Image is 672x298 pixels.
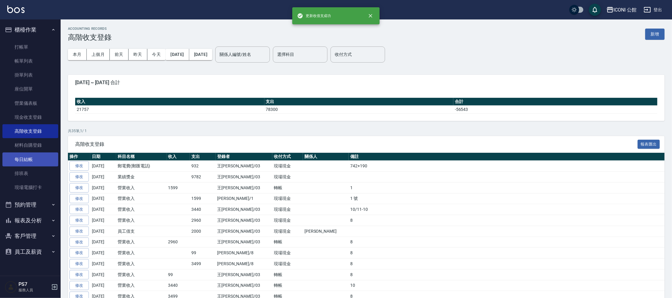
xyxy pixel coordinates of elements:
[272,153,303,161] th: 收付方式
[272,172,303,183] td: 現場現金
[272,280,303,291] td: 轉帳
[68,27,112,31] h2: ACCOUNTING RECORDS
[2,138,58,152] a: 材料自購登錄
[349,153,665,161] th: 備註
[216,269,272,280] td: 王[PERSON_NAME]/03
[18,281,49,287] h5: PS7
[116,193,167,204] td: 營業收入
[90,226,116,237] td: [DATE]
[190,193,216,204] td: 1599
[349,193,665,204] td: 1 號
[272,215,303,226] td: 現場現金
[18,287,49,293] p: 服務人員
[303,153,349,161] th: 關係人
[2,124,58,138] a: 高階收支登錄
[190,172,216,183] td: 9782
[116,204,167,215] td: 營業收入
[349,161,665,172] td: 742+190
[116,259,167,269] td: 營業收入
[190,153,216,161] th: 支出
[69,238,89,247] a: 修改
[272,259,303,269] td: 現場現金
[614,6,637,14] div: ICONI 公館
[69,172,89,182] a: 修改
[5,281,17,293] img: Person
[90,193,116,204] td: [DATE]
[69,259,89,269] a: 修改
[303,226,349,237] td: [PERSON_NAME]
[641,4,665,15] button: 登出
[87,49,110,60] button: 上個月
[75,141,638,147] span: 高階收支登錄
[638,140,660,149] button: 報表匯出
[69,281,89,290] a: 修改
[216,204,272,215] td: 王[PERSON_NAME]/03
[116,237,167,248] td: 營業收入
[297,13,331,19] span: 更新收借支成功
[216,248,272,259] td: [PERSON_NAME]/8
[167,269,190,280] td: 99
[216,215,272,226] td: 王[PERSON_NAME]/03
[2,213,58,228] button: 報表及分析
[90,259,116,269] td: [DATE]
[90,161,116,172] td: [DATE]
[90,280,116,291] td: [DATE]
[90,269,116,280] td: [DATE]
[75,98,264,106] th: 收入
[2,197,58,213] button: 預約管理
[116,172,167,183] td: 業績獎金
[167,280,190,291] td: 3440
[75,105,264,113] td: 21757
[110,49,129,60] button: 前天
[216,161,272,172] td: 王[PERSON_NAME]/03
[68,128,665,134] p: 共 35 筆, 1 / 1
[2,96,58,110] a: 營業儀表板
[645,29,665,40] button: 新增
[2,152,58,166] a: 每日結帳
[90,153,116,161] th: 日期
[349,259,665,269] td: 8
[272,248,303,259] td: 現場現金
[116,280,167,291] td: 營業收入
[589,4,601,16] button: save
[166,49,189,60] button: [DATE]
[364,9,377,22] button: close
[272,204,303,215] td: 現場現金
[90,204,116,215] td: [DATE]
[216,172,272,183] td: 王[PERSON_NAME]/03
[349,280,665,291] td: 10
[116,182,167,193] td: 營業收入
[216,226,272,237] td: 王[PERSON_NAME]/03
[2,110,58,124] a: 現金收支登錄
[90,182,116,193] td: [DATE]
[69,161,89,171] a: 修改
[645,31,665,37] a: 新增
[216,280,272,291] td: 王[PERSON_NAME]/03
[349,182,665,193] td: 1
[349,204,665,215] td: 10/11-10
[2,82,58,96] a: 座位開單
[190,204,216,215] td: 3440
[116,226,167,237] td: 員工借支
[453,98,657,106] th: 合計
[69,194,89,204] a: 修改
[349,269,665,280] td: 8
[68,33,112,42] h3: 高階收支登錄
[190,215,216,226] td: 2960
[90,215,116,226] td: [DATE]
[216,237,272,248] td: 王[PERSON_NAME]/03
[2,68,58,82] a: 掛單列表
[189,49,212,60] button: [DATE]
[167,153,190,161] th: 收入
[272,226,303,237] td: 現場現金
[272,161,303,172] td: 現場現金
[2,40,58,54] a: 打帳單
[453,105,657,113] td: -56543
[167,237,190,248] td: 2960
[147,49,166,60] button: 今天
[2,244,58,260] button: 員工及薪資
[349,248,665,259] td: 8
[90,248,116,259] td: [DATE]
[638,141,660,147] a: 報表匯出
[2,228,58,244] button: 客戶管理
